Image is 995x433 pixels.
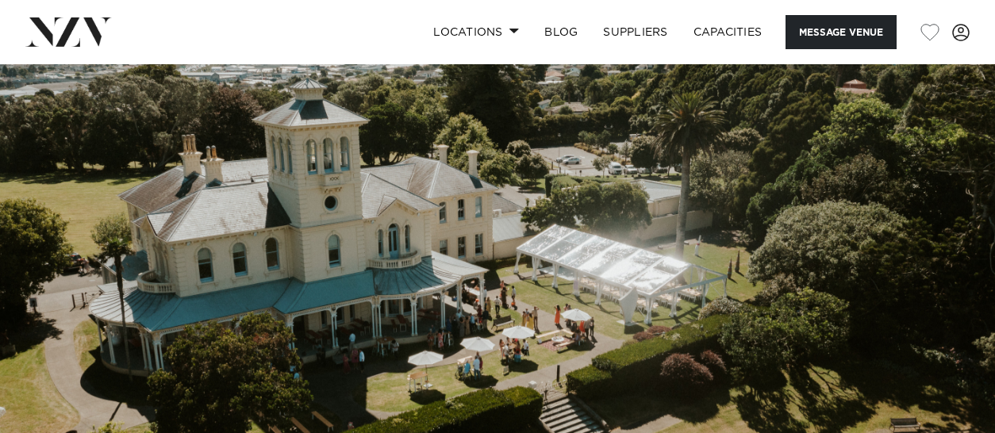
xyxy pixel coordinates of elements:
a: Locations [421,15,532,49]
img: nzv-logo.png [25,17,112,46]
a: SUPPLIERS [590,15,680,49]
a: Capacities [681,15,775,49]
a: BLOG [532,15,590,49]
button: Message Venue [786,15,897,49]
